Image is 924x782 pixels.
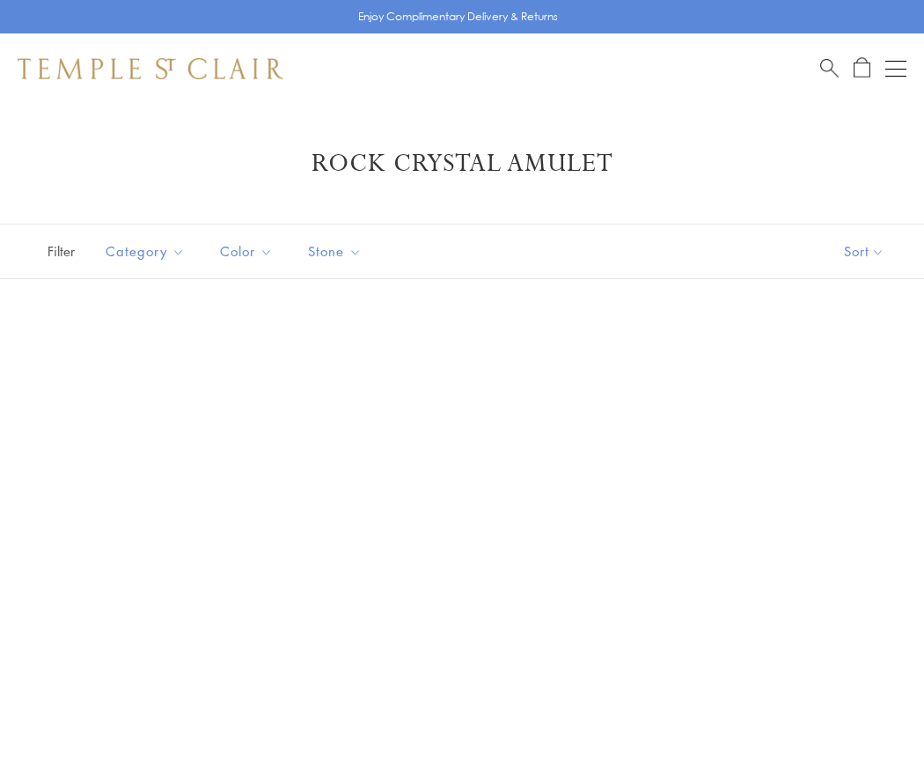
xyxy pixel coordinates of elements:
[854,57,870,79] a: Open Shopping Bag
[211,240,286,262] span: Color
[804,225,924,278] button: Show sort by
[97,240,198,262] span: Category
[820,57,839,79] a: Search
[207,232,286,271] button: Color
[885,58,906,79] button: Open navigation
[358,8,558,26] p: Enjoy Complimentary Delivery & Returns
[18,58,283,79] img: Temple St. Clair
[44,148,880,180] h1: Rock Crystal Amulet
[299,240,375,262] span: Stone
[92,232,198,271] button: Category
[295,232,375,271] button: Stone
